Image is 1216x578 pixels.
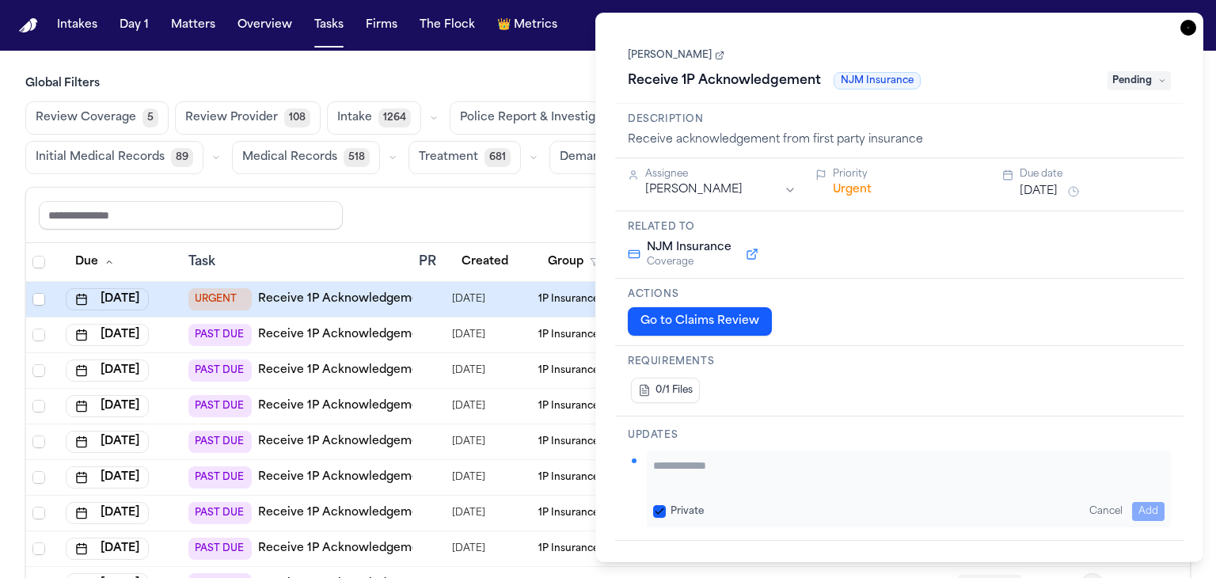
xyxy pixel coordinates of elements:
[628,113,1171,126] h3: Description
[19,18,38,33] img: Finch Logo
[378,108,411,127] span: 1264
[36,150,165,165] span: Initial Medical Records
[51,11,104,40] button: Intakes
[308,11,350,40] button: Tasks
[413,11,481,40] button: The Flock
[408,141,521,174] button: Treatment681
[1064,182,1083,201] button: Snooze task
[327,101,421,135] button: Intake1264
[833,168,984,181] div: Priority
[833,182,872,198] button: Urgent
[175,101,321,135] button: Review Provider108
[185,110,278,126] span: Review Provider
[1020,168,1171,181] div: Due date
[631,378,700,403] button: 0/1 Files
[628,221,1171,234] h3: Related to
[628,132,1171,148] div: Receive acknowledgement from first party insurance
[359,11,404,40] button: Firms
[647,240,731,256] span: NJM Insurance
[549,141,690,174] button: Demand Letter223
[419,150,478,165] span: Treatment
[560,150,645,165] span: Demand Letter
[19,18,38,33] a: Home
[450,101,664,135] button: Police Report & Investigation311
[165,11,222,40] button: Matters
[628,49,724,62] a: [PERSON_NAME]
[460,110,624,126] span: Police Report & Investigation
[628,307,772,336] button: Go to Claims Review
[621,68,827,93] h1: Receive 1P Acknowledgement
[1083,502,1129,521] button: Cancel
[628,288,1171,301] h3: Actions
[628,429,1171,442] h3: Updates
[337,110,372,126] span: Intake
[491,11,564,40] button: crownMetrics
[1108,71,1171,90] span: Pending
[36,110,136,126] span: Review Coverage
[344,148,370,167] span: 518
[113,11,155,40] button: Day 1
[484,148,511,167] span: 681
[671,505,704,518] label: Private
[25,101,169,135] button: Review Coverage5
[171,148,193,167] span: 89
[25,76,1191,92] h3: Global Filters
[142,108,158,127] span: 5
[232,141,380,174] button: Medical Records518
[1020,184,1058,200] button: [DATE]
[653,458,1165,489] textarea: Add your update
[242,150,337,165] span: Medical Records
[231,11,298,40] button: Overview
[834,72,921,89] span: NJM Insurance
[647,256,731,268] span: Coverage
[628,356,1171,368] h3: Requirements
[284,108,310,127] span: 108
[25,141,203,174] button: Initial Medical Records89
[645,168,796,181] div: Assignee
[655,384,693,397] span: 0/1 Files
[1132,502,1165,521] button: Add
